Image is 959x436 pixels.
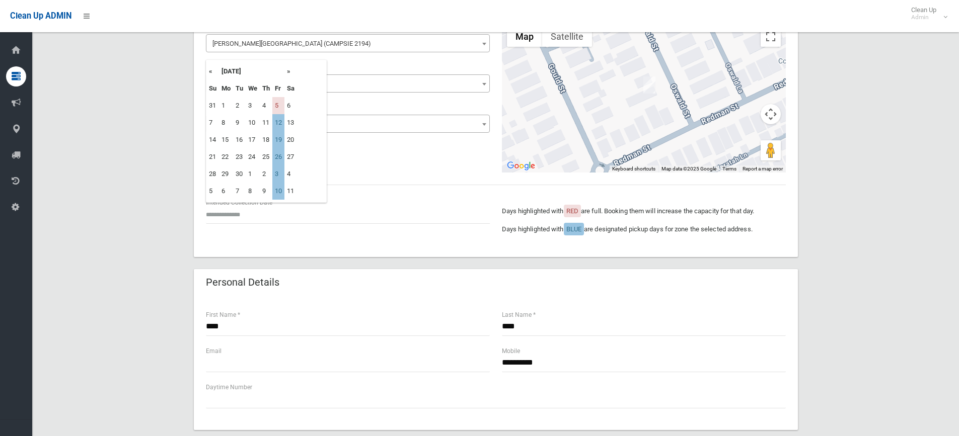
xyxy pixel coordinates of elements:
[502,223,786,235] p: Days highlighted with are designated pickup days for zone the selected address.
[612,165,655,172] button: Keyboard shortcuts
[761,140,781,160] button: Drag Pegman onto the map to open Street View
[219,148,233,165] td: 22
[206,34,490,52] span: Oswald Street (CAMPSIE 2194)
[246,97,260,114] td: 3
[284,63,297,80] th: »
[260,148,272,165] td: 25
[272,165,284,183] td: 3
[208,77,487,91] span: 29
[284,148,297,165] td: 27
[246,114,260,131] td: 10
[272,183,284,200] td: 10
[206,114,219,131] td: 7
[284,80,297,97] th: Sa
[206,131,219,148] td: 14
[246,131,260,148] td: 17
[566,207,578,215] span: RED
[233,183,246,200] td: 7
[208,37,487,51] span: Oswald Street (CAMPSIE 2194)
[219,97,233,114] td: 1
[206,115,490,133] span: 2
[260,131,272,148] td: 18
[502,205,786,217] p: Days highlighted with are full. Booking them will increase the capacity for that day.
[233,114,246,131] td: 9
[272,148,284,165] td: 26
[906,6,946,21] span: Clean Up
[284,97,297,114] td: 6
[743,166,783,171] a: Report a map error
[504,159,538,172] img: Google
[206,148,219,165] td: 21
[260,183,272,200] td: 9
[284,114,297,131] td: 13
[246,80,260,97] th: We
[272,131,284,148] td: 19
[911,14,936,21] small: Admin
[260,114,272,131] td: 11
[566,225,581,233] span: BLUE
[233,131,246,148] td: 16
[272,80,284,97] th: Fr
[206,63,219,80] th: «
[761,104,781,124] button: Map camera controls
[246,148,260,165] td: 24
[661,166,716,171] span: Map data ©2025 Google
[246,183,260,200] td: 8
[219,63,284,80] th: [DATE]
[260,97,272,114] td: 4
[219,80,233,97] th: Mo
[206,80,219,97] th: Su
[206,97,219,114] td: 31
[194,273,291,292] header: Personal Details
[761,27,781,47] button: Toggle fullscreen view
[260,165,272,183] td: 2
[206,183,219,200] td: 5
[219,165,233,183] td: 29
[233,148,246,165] td: 23
[284,165,297,183] td: 4
[507,27,542,47] button: Show street map
[542,27,592,47] button: Show satellite imagery
[219,183,233,200] td: 6
[284,183,297,200] td: 11
[208,117,487,131] span: 2
[272,114,284,131] td: 12
[10,11,71,21] span: Clean Up ADMIN
[206,74,490,93] span: 29
[643,76,655,94] div: 2/29 Oswald Street, CAMPSIE NSW 2194
[272,97,284,114] td: 5
[284,131,297,148] td: 20
[219,131,233,148] td: 15
[206,165,219,183] td: 28
[219,114,233,131] td: 8
[504,159,538,172] a: Open this area in Google Maps (opens a new window)
[233,97,246,114] td: 2
[260,80,272,97] th: Th
[233,80,246,97] th: Tu
[246,165,260,183] td: 1
[722,166,736,171] a: Terms (opens in new tab)
[233,165,246,183] td: 30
